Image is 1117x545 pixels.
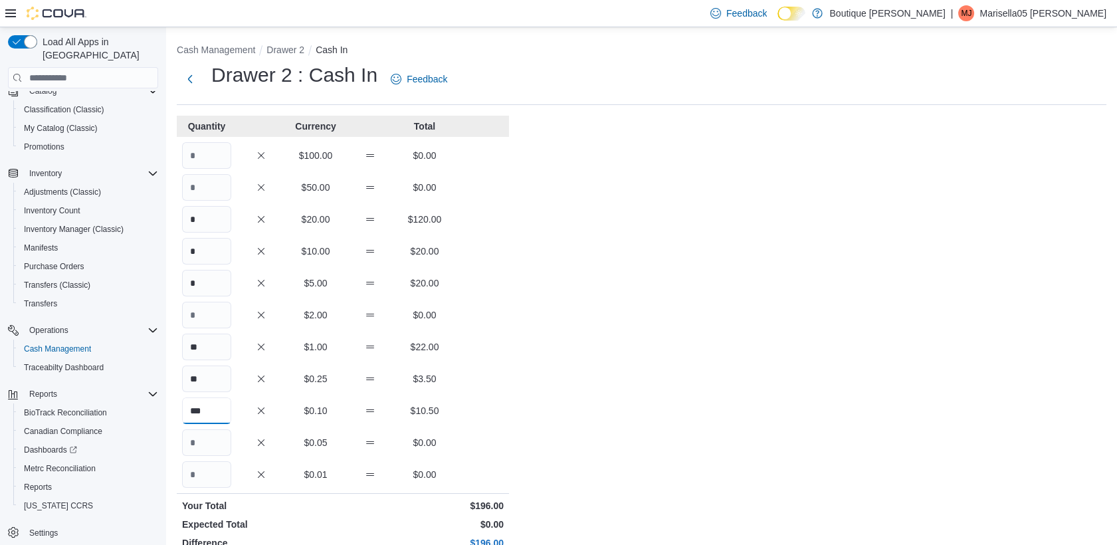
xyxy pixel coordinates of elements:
[13,340,163,358] button: Cash Management
[291,372,340,385] p: $0.25
[19,139,158,155] span: Promotions
[400,276,449,290] p: $20.00
[291,340,340,354] p: $1.00
[24,83,158,99] span: Catalog
[19,360,109,376] a: Traceabilty Dashboard
[182,397,231,424] input: Quantity
[829,5,945,21] p: Boutique [PERSON_NAME]
[182,120,231,133] p: Quantity
[961,5,971,21] span: MJ
[19,341,96,357] a: Cash Management
[726,7,767,20] span: Feedback
[19,461,101,477] a: Metrc Reconciliation
[211,62,377,88] h1: Drawer 2 : Cash In
[19,296,62,312] a: Transfers
[19,240,63,256] a: Manifests
[291,149,340,162] p: $100.00
[24,104,104,115] span: Classification (Classic)
[13,441,163,459] a: Dashboards
[19,221,158,237] span: Inventory Manager (Classic)
[37,35,158,62] span: Load All Apps in [GEOGRAPHIC_DATA]
[24,142,64,152] span: Promotions
[951,5,954,21] p: |
[177,45,255,55] button: Cash Management
[19,259,158,274] span: Purchase Orders
[19,498,98,514] a: [US_STATE] CCRS
[3,82,163,100] button: Catalog
[19,259,90,274] a: Purchase Orders
[182,334,231,360] input: Quantity
[13,257,163,276] button: Purchase Orders
[19,479,158,495] span: Reports
[400,404,449,417] p: $10.50
[24,322,74,338] button: Operations
[177,66,203,92] button: Next
[24,165,67,181] button: Inventory
[13,220,163,239] button: Inventory Manager (Classic)
[13,201,163,220] button: Inventory Count
[19,423,108,439] a: Canadian Compliance
[291,468,340,481] p: $0.01
[177,43,1106,59] nav: An example of EuiBreadcrumbs
[400,149,449,162] p: $0.00
[24,83,62,99] button: Catalog
[19,442,158,458] span: Dashboards
[24,298,57,309] span: Transfers
[19,120,103,136] a: My Catalog (Classic)
[400,468,449,481] p: $0.00
[24,426,102,437] span: Canadian Compliance
[19,240,158,256] span: Manifests
[400,436,449,449] p: $0.00
[19,102,158,118] span: Classification (Classic)
[400,213,449,226] p: $120.00
[385,66,453,92] a: Feedback
[13,403,163,422] button: BioTrack Reconciliation
[291,245,340,258] p: $10.00
[400,120,449,133] p: Total
[3,164,163,183] button: Inventory
[19,184,158,200] span: Adjustments (Classic)
[400,372,449,385] p: $3.50
[182,142,231,169] input: Quantity
[24,362,104,373] span: Traceabilty Dashboard
[13,294,163,313] button: Transfers
[19,120,158,136] span: My Catalog (Classic)
[24,344,91,354] span: Cash Management
[291,308,340,322] p: $2.00
[291,120,340,133] p: Currency
[19,203,86,219] a: Inventory Count
[19,277,158,293] span: Transfers (Classic)
[19,405,158,421] span: BioTrack Reconciliation
[182,206,231,233] input: Quantity
[13,358,163,377] button: Traceabilty Dashboard
[13,478,163,496] button: Reports
[400,308,449,322] p: $0.00
[19,360,158,376] span: Traceabilty Dashboard
[29,168,62,179] span: Inventory
[13,459,163,478] button: Metrc Reconciliation
[24,386,62,402] button: Reports
[19,461,158,477] span: Metrc Reconciliation
[182,499,340,512] p: Your Total
[19,423,158,439] span: Canadian Compliance
[19,442,82,458] a: Dashboards
[182,302,231,328] input: Quantity
[777,7,805,21] input: Dark Mode
[291,181,340,194] p: $50.00
[182,429,231,456] input: Quantity
[182,366,231,392] input: Quantity
[29,528,58,538] span: Settings
[24,224,124,235] span: Inventory Manager (Classic)
[266,45,304,55] button: Drawer 2
[182,270,231,296] input: Quantity
[182,518,340,531] p: Expected Total
[13,100,163,119] button: Classification (Classic)
[13,138,163,156] button: Promotions
[29,86,56,96] span: Catalog
[24,243,58,253] span: Manifests
[400,245,449,258] p: $20.00
[24,261,84,272] span: Purchase Orders
[24,445,77,455] span: Dashboards
[24,386,158,402] span: Reports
